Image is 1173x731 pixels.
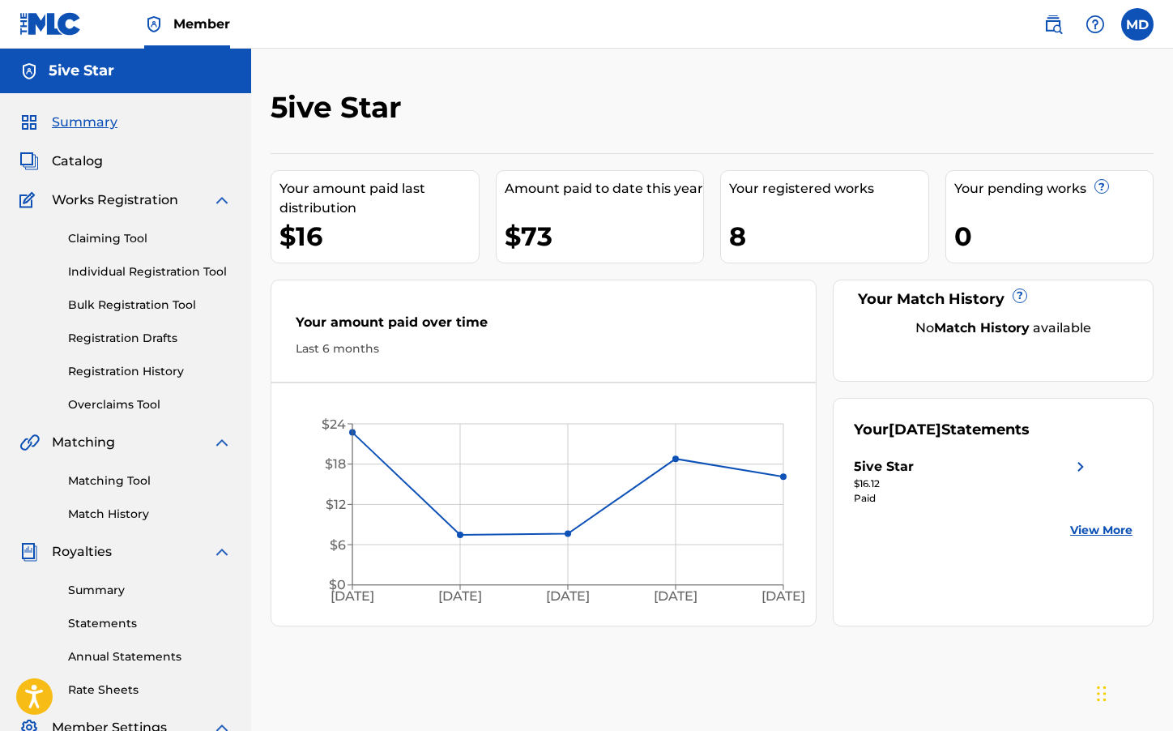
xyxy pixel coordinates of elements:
[19,152,39,171] img: Catalog
[329,577,346,592] tspan: $0
[1128,477,1173,611] iframe: Resource Center
[52,190,178,210] span: Works Registration
[854,419,1030,441] div: Your Statements
[68,615,232,632] a: Statements
[173,15,230,33] span: Member
[438,588,482,604] tspan: [DATE]
[330,537,346,553] tspan: $6
[326,497,346,512] tspan: $12
[729,218,928,254] div: 8
[331,588,374,604] tspan: [DATE]
[889,421,941,438] span: [DATE]
[52,542,112,562] span: Royalties
[68,582,232,599] a: Summary
[279,179,479,218] div: Your amount paid last distribution
[68,330,232,347] a: Registration Drafts
[19,12,82,36] img: MLC Logo
[271,89,410,126] h2: 5ive Star
[954,218,1154,254] div: 0
[322,417,346,432] tspan: $24
[325,456,346,472] tspan: $18
[934,320,1030,336] strong: Match History
[19,62,39,81] img: Accounts
[874,318,1132,338] div: No available
[729,179,928,199] div: Your registered works
[1037,8,1069,41] a: Public Search
[19,190,41,210] img: Works Registration
[854,477,1091,491] div: $16.12
[68,506,232,523] a: Match History
[854,457,914,477] div: 5ive Star
[19,433,40,452] img: Matching
[505,218,704,254] div: $73
[1043,15,1063,34] img: search
[654,588,697,604] tspan: [DATE]
[1095,180,1108,193] span: ?
[1097,669,1107,718] div: Drag
[1086,15,1105,34] img: help
[19,113,117,132] a: SummarySummary
[1092,653,1173,731] iframe: Chat Widget
[854,457,1091,506] a: 5ive Starright chevron icon$16.12Paid
[1070,522,1132,539] a: View More
[1121,8,1154,41] div: User Menu
[854,289,1132,310] div: Your Match History
[19,152,103,171] a: CatalogCatalog
[19,542,39,562] img: Royalties
[68,396,232,413] a: Overclaims Tool
[68,363,232,380] a: Registration History
[296,313,791,340] div: Your amount paid over time
[144,15,164,34] img: Top Rightsholder
[279,218,479,254] div: $16
[68,472,232,489] a: Matching Tool
[52,113,117,132] span: Summary
[505,179,704,199] div: Amount paid to date this year
[1013,289,1026,302] span: ?
[1079,8,1111,41] div: Help
[68,682,232,699] a: Rate Sheets
[854,491,1091,506] div: Paid
[296,340,791,357] div: Last 6 months
[546,588,590,604] tspan: [DATE]
[212,433,232,452] img: expand
[49,62,114,80] h5: 5ive Star
[212,542,232,562] img: expand
[68,297,232,314] a: Bulk Registration Tool
[52,152,103,171] span: Catalog
[1071,457,1090,477] img: right chevron icon
[68,648,232,665] a: Annual Statements
[68,263,232,280] a: Individual Registration Tool
[19,113,39,132] img: Summary
[212,190,232,210] img: expand
[761,588,805,604] tspan: [DATE]
[68,230,232,247] a: Claiming Tool
[52,433,115,452] span: Matching
[954,179,1154,199] div: Your pending works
